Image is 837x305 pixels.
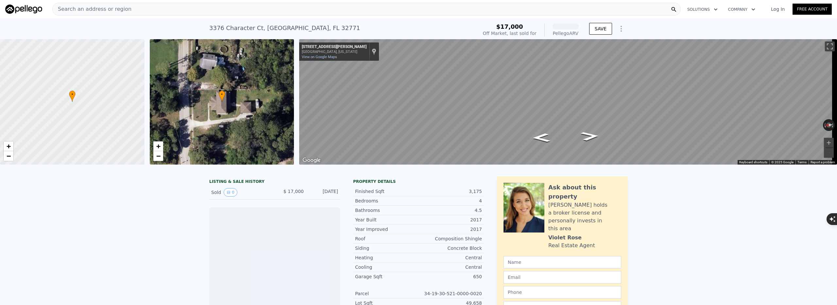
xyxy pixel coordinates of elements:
a: Zoom in [153,141,163,151]
button: Keyboard shortcuts [739,160,767,165]
span: + [156,142,160,150]
button: Solutions [682,4,723,15]
div: Siding [355,245,418,251]
div: Pellego ARV [553,30,579,37]
div: [DATE] [309,188,338,197]
div: 3,175 [418,188,482,195]
div: Central [418,254,482,261]
div: Sold [211,188,269,197]
div: Bedrooms [355,198,418,204]
a: Zoom in [4,141,13,151]
button: Rotate clockwise [831,119,835,131]
div: [GEOGRAPHIC_DATA], [US_STATE] [302,50,367,54]
path: Go North, Vihlen Rd [525,131,558,144]
div: 2017 [418,226,482,233]
input: Phone [504,286,621,298]
button: Zoom out [824,148,834,158]
div: Cooling [355,264,418,270]
img: Google [301,156,322,165]
button: Zoom in [824,138,834,148]
button: Reset the view [823,122,835,128]
div: Composition Shingle [418,235,482,242]
span: • [69,91,76,97]
img: Pellego [5,5,42,14]
a: Free Account [793,4,832,15]
div: [PERSON_NAME] holds a broker license and personally invests in this area [548,201,621,233]
a: Report a problem [811,160,835,164]
a: Log In [763,6,793,12]
div: • [219,90,225,102]
input: Name [504,256,621,268]
span: Search an address or region [53,5,131,13]
div: 4 [418,198,482,204]
div: Year Improved [355,226,418,233]
div: Concrete Block [418,245,482,251]
div: Street View [299,39,837,165]
div: Real Estate Agent [548,242,595,249]
button: Toggle fullscreen view [825,41,835,51]
button: Show Options [615,22,628,35]
div: Roof [355,235,418,242]
div: Bathrooms [355,207,418,214]
a: Terms (opens in new tab) [797,160,807,164]
div: Map [299,39,837,165]
div: 2017 [418,217,482,223]
span: − [7,152,11,160]
span: + [7,142,11,150]
div: Garage Sqft [355,273,418,280]
button: View historical data [224,188,237,197]
div: LISTING & SALE HISTORY [209,179,340,185]
div: 650 [418,273,482,280]
span: © 2025 Google [771,160,794,164]
div: Ask about this property [548,183,621,201]
div: • [69,90,76,102]
div: 3376 Character Ct , [GEOGRAPHIC_DATA] , FL 32771 [209,24,360,33]
a: Open this area in Google Maps (opens a new window) [301,156,322,165]
div: Central [418,264,482,270]
span: $ 17,000 [283,189,304,194]
div: Year Built [355,217,418,223]
div: Finished Sqft [355,188,418,195]
div: Property details [353,179,484,184]
a: Show location on map [372,48,376,55]
input: Email [504,271,621,283]
div: 34-19-30-521-0000-0020 [418,290,482,297]
div: Parcel [355,290,418,297]
span: $17,000 [496,23,523,30]
div: Heating [355,254,418,261]
span: • [219,91,225,97]
path: Go South, Vihlen Rd [573,129,607,143]
div: Off Market, last sold for [483,30,537,37]
div: 4.5 [418,207,482,214]
button: Company [723,4,760,15]
button: Rotate counterclockwise [823,119,827,131]
div: Violet Rose [548,234,582,242]
button: SAVE [589,23,612,35]
a: View on Google Maps [302,55,337,59]
a: Zoom out [153,151,163,161]
span: − [156,152,160,160]
div: [STREET_ADDRESS][PERSON_NAME] [302,44,367,50]
a: Zoom out [4,151,13,161]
